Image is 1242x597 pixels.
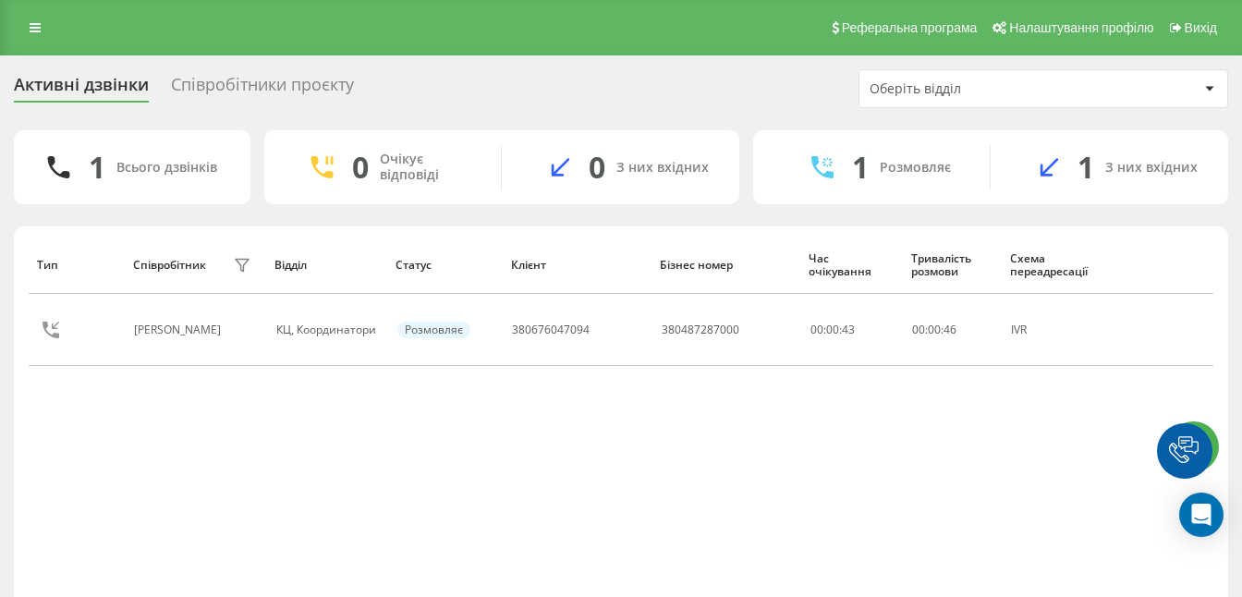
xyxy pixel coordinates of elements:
[171,75,354,104] div: Співробітники проєкту
[1010,252,1109,279] div: Схема переадресації
[928,322,941,337] span: 00
[662,323,739,336] div: 380487287000
[352,150,369,185] div: 0
[944,322,956,337] span: 46
[810,323,892,336] div: 00:00:43
[511,259,642,272] div: Клієнт
[1185,20,1217,35] span: Вихід
[89,150,105,185] div: 1
[912,323,956,336] div: : :
[1179,493,1224,537] div: Open Intercom Messenger
[842,20,978,35] span: Реферальна програма
[116,160,217,176] div: Всього дзвінків
[276,323,377,336] div: КЦ, Координатори
[1078,150,1094,185] div: 1
[1105,160,1198,176] div: З них вхідних
[1009,20,1153,35] span: Налаштування профілю
[660,259,791,272] div: Бізнес номер
[911,252,992,279] div: Тривалість розмови
[396,259,493,272] div: Статус
[880,160,951,176] div: Розмовляє
[134,323,225,336] div: [PERSON_NAME]
[616,160,709,176] div: З них вхідних
[380,152,473,183] div: Очікує відповіді
[870,81,1090,97] div: Оберіть відділ
[809,252,893,279] div: Час очікування
[14,75,149,104] div: Активні дзвінки
[852,150,869,185] div: 1
[274,259,378,272] div: Відділ
[37,259,116,272] div: Тип
[512,323,590,336] div: 380676047094
[1011,323,1107,336] div: IVR
[912,322,925,337] span: 00
[589,150,605,185] div: 0
[397,322,470,338] div: Розмовляє
[133,259,206,272] div: Співробітник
